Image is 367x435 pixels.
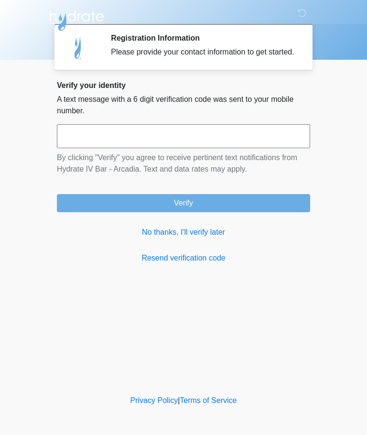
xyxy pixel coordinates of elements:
a: Terms of Service [180,396,237,404]
a: Privacy Policy [130,396,178,404]
h2: Verify your identity [57,81,310,90]
img: Hydrate IV Bar - Arcadia Logo [47,7,106,32]
p: By clicking "Verify" you agree to receive pertinent text notifications from Hydrate IV Bar - Arca... [57,152,310,175]
a: Resend verification code [57,252,310,264]
img: Agent Avatar [64,33,93,62]
p: A text message with a 6 digit verification code was sent to your mobile number. [57,94,310,117]
a: No thanks, I'll verify later [57,227,310,238]
button: Verify [57,194,310,212]
a: | [178,396,180,404]
div: Please provide your contact information to get started. [111,46,296,58]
